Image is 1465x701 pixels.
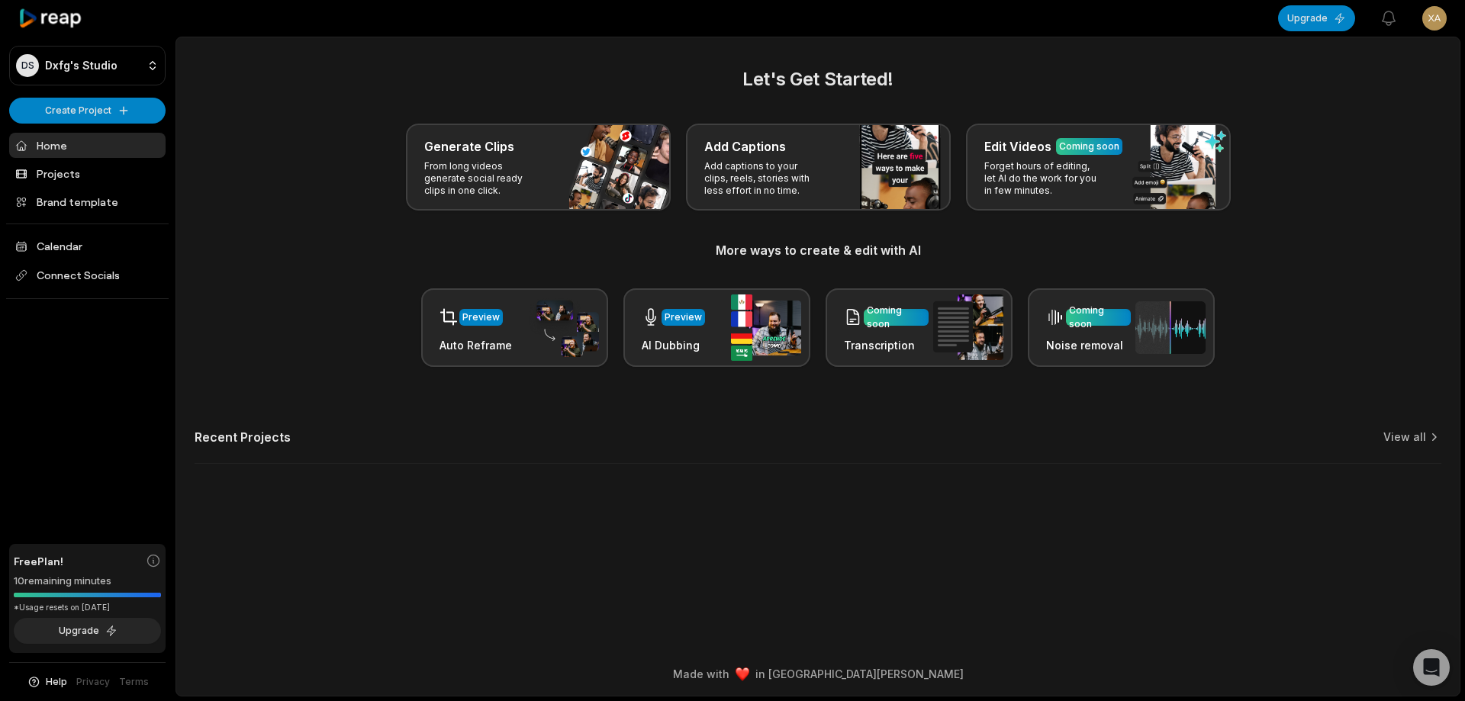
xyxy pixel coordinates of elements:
[1046,337,1131,353] h3: Noise removal
[27,675,67,689] button: Help
[14,602,161,613] div: *Usage resets on [DATE]
[190,666,1446,682] div: Made with in [GEOGRAPHIC_DATA][PERSON_NAME]
[1278,5,1355,31] button: Upgrade
[933,294,1003,360] img: transcription.png
[704,137,786,156] h3: Add Captions
[424,160,543,197] p: From long videos generate social ready clips in one click.
[736,667,749,681] img: heart emoji
[16,54,39,77] div: DS
[14,574,161,589] div: 10 remaining minutes
[439,337,512,353] h3: Auto Reframe
[9,189,166,214] a: Brand template
[76,675,110,689] a: Privacy
[984,137,1051,156] h3: Edit Videos
[704,160,823,197] p: Add captions to your clips, reels, stories with less effort in no time.
[1069,304,1128,331] div: Coming soon
[14,618,161,644] button: Upgrade
[9,133,166,158] a: Home
[1135,301,1206,354] img: noise_removal.png
[642,337,705,353] h3: AI Dubbing
[529,298,599,358] img: auto_reframe.png
[1413,649,1450,686] div: Open Intercom Messenger
[195,66,1441,93] h2: Let's Get Started!
[195,429,291,445] h2: Recent Projects
[731,294,801,361] img: ai_dubbing.png
[844,337,929,353] h3: Transcription
[1383,429,1426,445] a: View all
[9,262,166,289] span: Connect Socials
[9,161,166,186] a: Projects
[1059,140,1119,153] div: Coming soon
[14,553,63,569] span: Free Plan!
[45,59,118,72] p: Dxfg's Studio
[46,675,67,689] span: Help
[867,304,926,331] div: Coming soon
[119,675,149,689] a: Terms
[462,310,500,324] div: Preview
[665,310,702,324] div: Preview
[9,233,166,259] a: Calendar
[424,137,514,156] h3: Generate Clips
[195,241,1441,259] h3: More ways to create & edit with AI
[9,98,166,124] button: Create Project
[984,160,1103,197] p: Forget hours of editing, let AI do the work for you in few minutes.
